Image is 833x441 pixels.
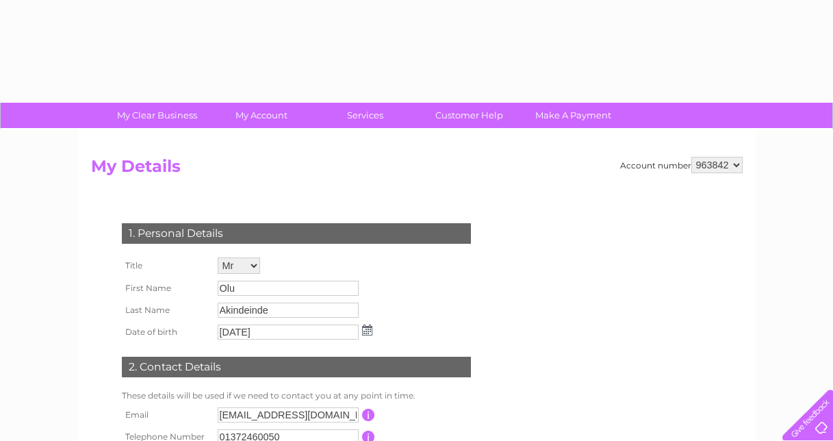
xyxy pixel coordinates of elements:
th: Date of birth [118,321,214,343]
div: Account number [620,157,743,173]
a: Make A Payment [517,103,630,128]
th: Last Name [118,299,214,321]
th: Email [118,404,214,426]
div: 1. Personal Details [122,223,471,244]
input: Information [362,409,375,421]
a: My Account [205,103,318,128]
img: ... [362,325,372,336]
div: 2. Contact Details [122,357,471,377]
a: Customer Help [413,103,526,128]
th: First Name [118,277,214,299]
th: Title [118,254,214,277]
h2: My Details [91,157,743,183]
td: These details will be used if we need to contact you at any point in time. [118,388,474,404]
a: Services [309,103,422,128]
a: My Clear Business [101,103,214,128]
